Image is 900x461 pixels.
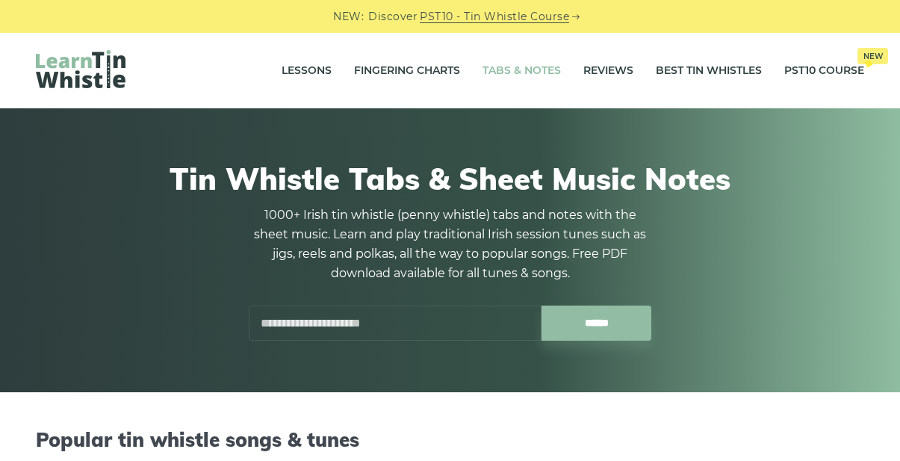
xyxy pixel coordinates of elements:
[656,52,762,90] a: Best Tin Whistles
[482,52,561,90] a: Tabs & Notes
[857,48,888,64] span: New
[36,50,125,88] img: LearnTinWhistle.com
[249,205,652,283] p: 1000+ Irish tin whistle (penny whistle) tabs and notes with the sheet music. Learn and play tradi...
[354,52,460,90] a: Fingering Charts
[43,161,857,197] h1: Tin Whistle Tabs & Sheet Music Notes
[784,52,864,90] a: PST10 CourseNew
[282,52,332,90] a: Lessons
[583,52,633,90] a: Reviews
[36,428,864,451] h2: Popular tin whistle songs & tunes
